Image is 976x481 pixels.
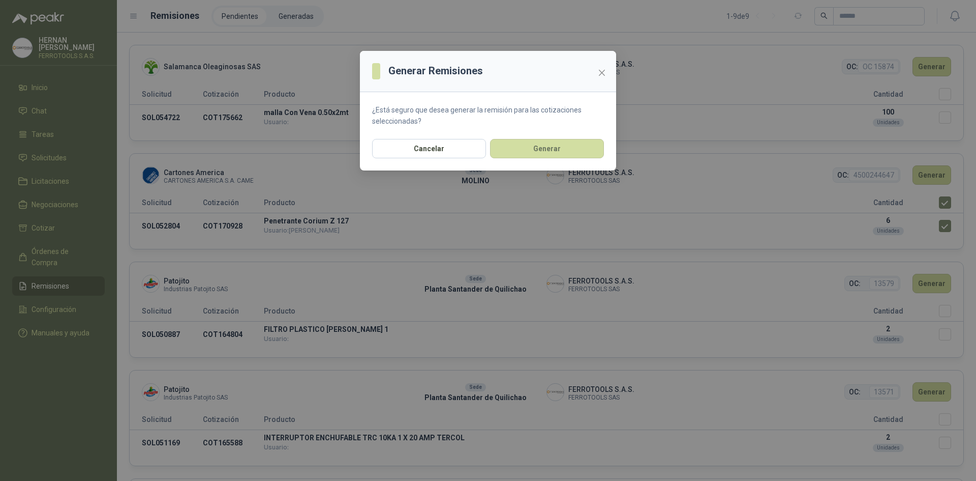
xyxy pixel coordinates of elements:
[372,104,604,127] p: ¿Está seguro que desea generar la remisión para las cotizaciones seleccionadas?
[388,63,483,79] h3: Generar Remisiones
[372,139,486,158] button: Cancelar
[490,139,604,158] button: Generar
[594,65,610,81] button: Close
[598,69,606,77] span: close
